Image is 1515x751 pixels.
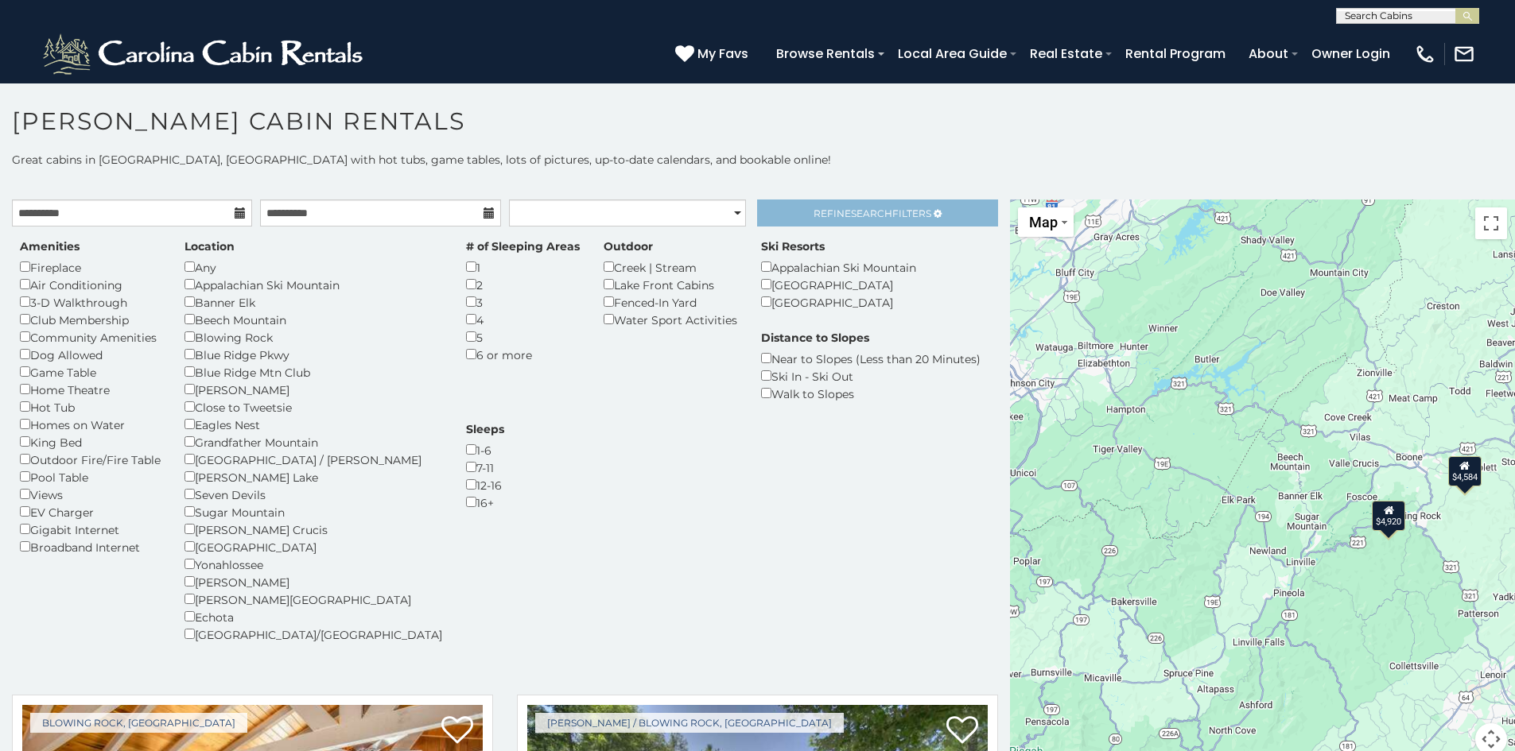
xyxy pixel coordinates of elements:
[757,199,997,226] a: RefineSearchFilters
[1117,40,1233,68] a: Rental Program
[761,238,825,254] label: Ski Resorts
[1414,43,1436,65] img: phone-regular-white.png
[20,258,161,276] div: Fireplace
[185,538,442,556] div: [GEOGRAPHIC_DATA]
[761,385,981,402] div: Walk to Slopes
[761,276,916,293] div: [GEOGRAPHIC_DATA]
[1022,40,1110,68] a: Real Estate
[20,538,161,556] div: Broadband Internet
[466,421,504,437] label: Sleeps
[20,521,161,538] div: Gigabit Internet
[604,276,737,293] div: Lake Front Cabins
[604,258,737,276] div: Creek | Stream
[466,276,580,293] div: 2
[20,346,161,363] div: Dog Allowed
[761,350,981,367] div: Near to Slopes (Less than 20 Minutes)
[697,44,748,64] span: My Favs
[761,367,981,385] div: Ski In - Ski Out
[1303,40,1398,68] a: Owner Login
[20,433,161,451] div: King Bed
[185,381,442,398] div: [PERSON_NAME]
[20,328,161,346] div: Community Amenities
[20,381,161,398] div: Home Theatre
[466,476,504,494] div: 12-16
[1241,40,1296,68] a: About
[185,398,442,416] div: Close to Tweetsie
[20,238,80,254] label: Amenities
[185,276,442,293] div: Appalachian Ski Mountain
[535,713,844,733] a: [PERSON_NAME] / Blowing Rock, [GEOGRAPHIC_DATA]
[20,398,161,416] div: Hot Tub
[761,258,916,276] div: Appalachian Ski Mountain
[466,346,580,363] div: 6 or more
[185,293,442,311] div: Banner Elk
[40,30,370,78] img: White-1-2.png
[814,207,931,219] span: Refine Filters
[185,608,442,625] div: Echota
[466,258,580,276] div: 1
[185,346,442,363] div: Blue Ridge Pkwy
[185,521,442,538] div: [PERSON_NAME] Crucis
[466,293,580,311] div: 3
[851,207,892,219] span: Search
[185,433,442,451] div: Grandfather Mountain
[185,486,442,503] div: Seven Devils
[20,363,161,381] div: Game Table
[185,311,442,328] div: Beech Mountain
[185,258,442,276] div: Any
[604,311,737,328] div: Water Sport Activities
[20,486,161,503] div: Views
[20,451,161,468] div: Outdoor Fire/Fire Table
[20,416,161,433] div: Homes on Water
[441,714,473,748] a: Add to favorites
[185,468,442,486] div: [PERSON_NAME] Lake
[185,556,442,573] div: Yonahlossee
[185,573,442,590] div: [PERSON_NAME]
[761,293,916,311] div: [GEOGRAPHIC_DATA]
[20,503,161,521] div: EV Charger
[185,416,442,433] div: Eagles Nest
[1453,43,1475,65] img: mail-regular-white.png
[1448,455,1482,486] div: $4,584
[466,494,504,511] div: 16+
[1018,207,1074,237] button: Change map style
[185,503,442,521] div: Sugar Mountain
[1029,214,1058,230] span: Map
[185,590,442,608] div: [PERSON_NAME][GEOGRAPHIC_DATA]
[761,330,869,346] label: Distance to Slopes
[1373,500,1406,530] div: $4,920
[185,328,442,346] div: Blowing Rock
[675,44,752,64] a: My Favs
[466,328,580,346] div: 5
[466,311,580,328] div: 4
[185,451,442,468] div: [GEOGRAPHIC_DATA] / [PERSON_NAME]
[185,238,235,254] label: Location
[20,293,161,311] div: 3-D Walkthrough
[604,293,737,311] div: Fenced-In Yard
[185,625,442,643] div: [GEOGRAPHIC_DATA]/[GEOGRAPHIC_DATA]
[466,459,504,476] div: 7-11
[604,238,653,254] label: Outdoor
[185,363,442,381] div: Blue Ridge Mtn Club
[768,40,883,68] a: Browse Rentals
[890,40,1015,68] a: Local Area Guide
[946,714,978,748] a: Add to favorites
[20,311,161,328] div: Club Membership
[466,238,580,254] label: # of Sleeping Areas
[20,276,161,293] div: Air Conditioning
[20,468,161,486] div: Pool Table
[30,713,247,733] a: Blowing Rock, [GEOGRAPHIC_DATA]
[1475,207,1507,239] button: Toggle fullscreen view
[466,441,504,459] div: 1-6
